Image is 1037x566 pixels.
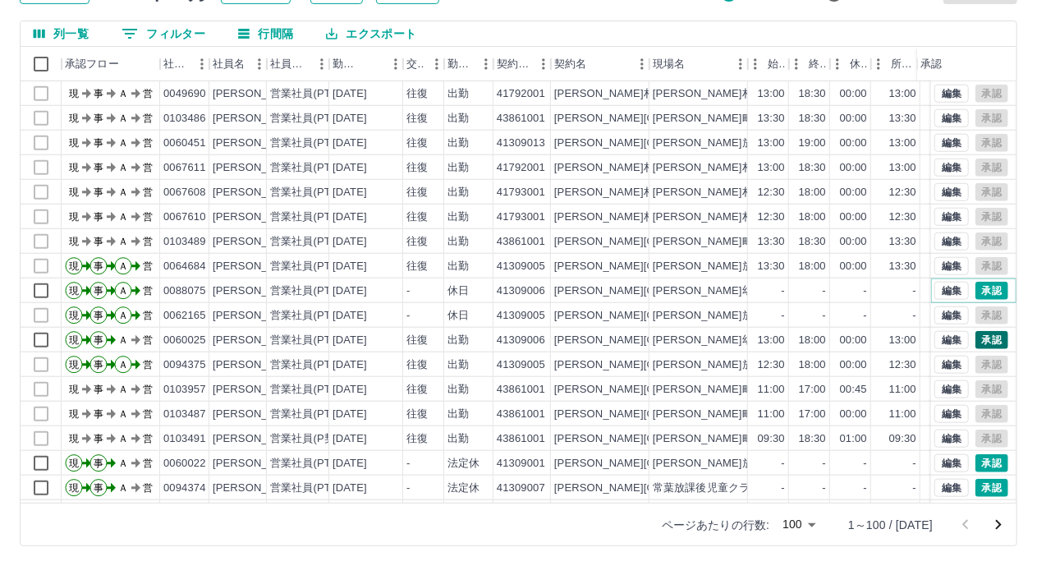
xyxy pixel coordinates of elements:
button: 編集 [934,405,969,423]
button: 承認 [975,282,1008,300]
button: 編集 [934,232,969,251]
div: 41792001 [497,160,545,176]
div: 往復 [406,111,428,127]
div: 13:00 [889,160,916,176]
text: 営 [143,162,153,173]
div: [DATE] [333,333,367,348]
div: 13:30 [889,259,916,274]
div: 営業社員(PT契約) [270,308,356,324]
text: 営 [143,211,153,223]
div: 往復 [406,234,428,250]
div: [PERSON_NAME]幼児預かり保育 [653,283,818,299]
div: 往復 [406,357,428,373]
button: 次のページへ [982,508,1015,541]
div: 往復 [406,209,428,225]
button: 編集 [934,380,969,398]
div: [PERSON_NAME] [213,209,302,225]
div: 12:30 [889,185,916,200]
button: 編集 [934,356,969,374]
div: 41309005 [497,357,545,373]
text: 事 [94,113,103,124]
div: 社員名 [213,47,245,81]
button: 承認 [975,454,1008,472]
div: 営業社員(PT契約) [270,333,356,348]
div: 17:00 [799,382,826,398]
div: 営業社員(PT契約) [270,136,356,151]
div: [PERSON_NAME]町放課後児童クラブ施設 [653,111,861,127]
button: メニュー [310,52,334,76]
div: 18:00 [799,209,826,225]
text: Ａ [118,88,128,99]
div: - [864,308,867,324]
div: 勤務日 [333,47,360,81]
div: [PERSON_NAME] [213,407,302,422]
div: 往復 [406,185,428,200]
div: 契約コード [493,47,551,81]
div: 12:30 [889,209,916,225]
div: 18:00 [799,333,826,348]
div: 00:00 [840,407,867,422]
div: [PERSON_NAME]放課後児童クラブ [653,308,828,324]
div: [PERSON_NAME][GEOGRAPHIC_DATA] [554,357,757,373]
div: 43861001 [497,382,545,398]
div: [PERSON_NAME][GEOGRAPHIC_DATA] [554,259,757,274]
button: 編集 [934,134,969,152]
div: 0067611 [163,160,206,176]
div: 営業社員(PT契約) [270,259,356,274]
div: 43861001 [497,407,545,422]
button: エクスポート [313,21,429,46]
div: [PERSON_NAME] [213,160,302,176]
div: 社員区分 [270,47,310,81]
div: 契約コード [497,47,531,81]
text: Ａ [118,384,128,395]
text: 営 [143,88,153,99]
text: Ａ [118,211,128,223]
text: 営 [143,285,153,297]
div: 勤務区分 [444,47,493,81]
div: 出勤 [447,136,469,151]
text: 営 [143,113,153,124]
text: 現 [69,162,79,173]
div: 所定開始 [871,47,920,81]
div: 18:30 [799,86,826,102]
div: 契約名 [554,47,586,81]
div: [DATE] [333,382,367,398]
text: Ａ [118,359,128,370]
div: 13:30 [889,234,916,250]
text: Ａ [118,260,128,272]
text: 営 [143,334,153,346]
div: 43861001 [497,111,545,127]
div: 00:00 [840,136,867,151]
div: 13:30 [889,111,916,127]
div: 13:00 [758,86,785,102]
div: 0103957 [163,382,206,398]
text: 営 [143,260,153,272]
div: [DATE] [333,234,367,250]
div: 00:00 [840,185,867,200]
div: 00:00 [840,160,867,176]
div: 所定開始 [891,47,917,81]
text: Ａ [118,285,128,297]
text: 事 [94,359,103,370]
div: 往復 [406,136,428,151]
text: 事 [94,137,103,149]
div: 往復 [406,382,428,398]
button: メニュー [728,52,753,76]
div: 社員番号 [163,47,190,81]
button: 編集 [934,159,969,177]
button: 編集 [934,85,969,103]
div: [PERSON_NAME] [213,308,302,324]
div: 休憩 [850,47,868,81]
text: 事 [94,334,103,346]
div: 出勤 [447,111,469,127]
button: 行間隔 [225,21,306,46]
button: メニュー [630,52,654,76]
text: Ａ [118,162,128,173]
text: 現 [69,359,79,370]
div: [PERSON_NAME]村 [554,160,654,176]
div: 営業社員(PT契約) [270,111,356,127]
div: 出勤 [447,234,469,250]
div: [PERSON_NAME] [213,283,302,299]
div: [PERSON_NAME]村 [554,209,654,225]
div: 11:00 [889,382,916,398]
